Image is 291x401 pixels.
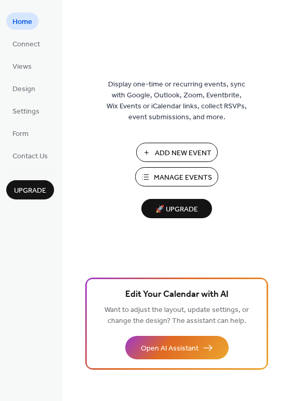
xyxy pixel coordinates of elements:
[125,336,229,359] button: Open AI Assistant
[155,148,211,159] span: Add New Event
[12,39,40,50] span: Connect
[6,180,54,199] button: Upgrade
[12,84,35,95] span: Design
[12,129,29,140] span: Form
[136,143,218,162] button: Add New Event
[154,172,212,183] span: Manage Events
[12,17,32,28] span: Home
[107,79,247,123] span: Display one-time or recurring events, sync with Google, Outlook, Zoom, Eventbrite, Wix Events or ...
[6,147,54,164] a: Contact Us
[6,57,38,74] a: Views
[12,61,32,72] span: Views
[14,185,46,196] span: Upgrade
[104,303,249,328] span: Want to adjust the layout, update settings, or change the design? The assistant can help.
[135,167,218,186] button: Manage Events
[6,80,42,97] a: Design
[141,199,212,218] button: 🚀 Upgrade
[12,151,48,162] span: Contact Us
[148,203,206,217] span: 🚀 Upgrade
[6,102,46,119] a: Settings
[6,12,38,30] a: Home
[6,35,46,52] a: Connect
[6,124,35,142] a: Form
[125,287,229,302] span: Edit Your Calendar with AI
[12,106,39,117] span: Settings
[141,343,199,354] span: Open AI Assistant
